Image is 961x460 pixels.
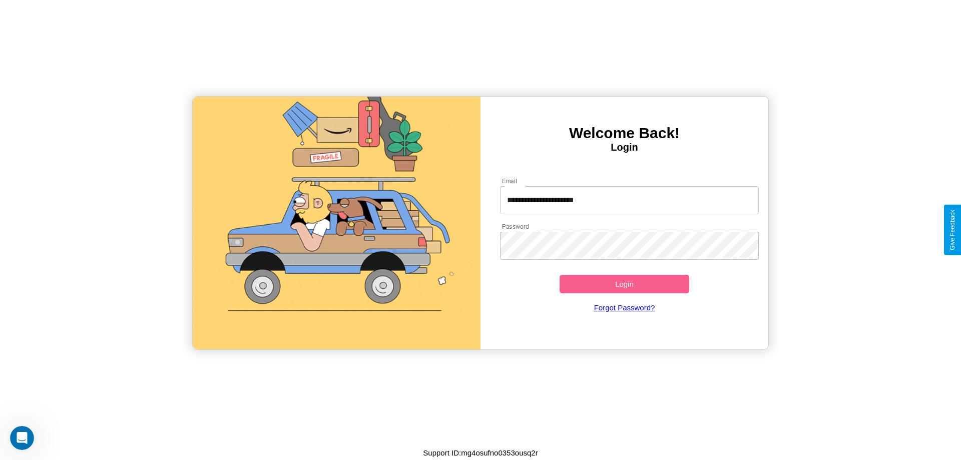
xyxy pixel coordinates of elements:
p: Support ID: mg4osufno0353ousq2r [423,446,538,459]
div: Give Feedback [949,210,956,250]
img: gif [193,97,480,349]
label: Email [502,177,518,185]
h4: Login [480,142,768,153]
label: Password [502,222,529,231]
button: Login [560,275,689,293]
a: Forgot Password? [495,293,754,322]
h3: Welcome Back! [480,125,768,142]
iframe: Intercom live chat [10,426,34,450]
